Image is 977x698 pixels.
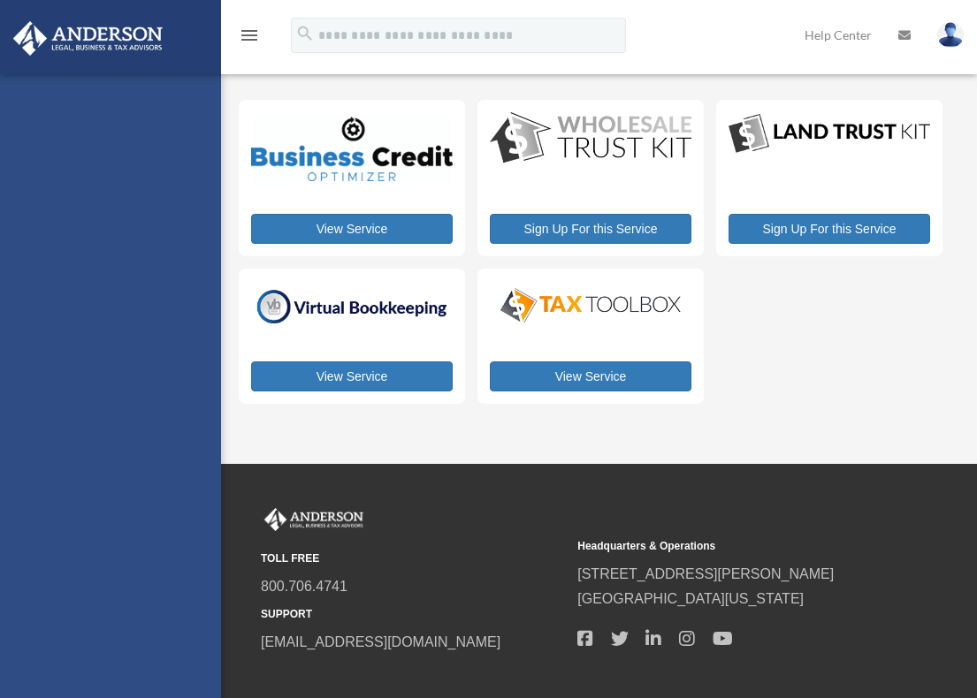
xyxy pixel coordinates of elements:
img: User Pic [937,22,964,48]
a: View Service [251,214,453,244]
img: LandTrust_lgo-1.jpg [729,112,930,156]
img: Anderson Advisors Platinum Portal [8,21,168,56]
small: SUPPORT [261,605,565,624]
small: Headquarters & Operations [577,537,882,556]
a: [STREET_ADDRESS][PERSON_NAME] [577,566,834,581]
i: menu [239,25,260,46]
a: [EMAIL_ADDRESS][DOMAIN_NAME] [261,634,500,649]
img: Anderson Advisors Platinum Portal [261,508,367,531]
img: WS-Trust-Kit-lgo-1.jpg [490,112,691,165]
a: Sign Up For this Service [729,214,930,244]
i: search [295,24,315,43]
a: Sign Up For this Service [490,214,691,244]
a: View Service [251,361,453,391]
small: TOLL FREE [261,550,565,568]
a: 800.706.4741 [261,579,347,594]
a: [GEOGRAPHIC_DATA][US_STATE] [577,591,804,606]
a: View Service [490,361,691,391]
a: menu [239,31,260,46]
